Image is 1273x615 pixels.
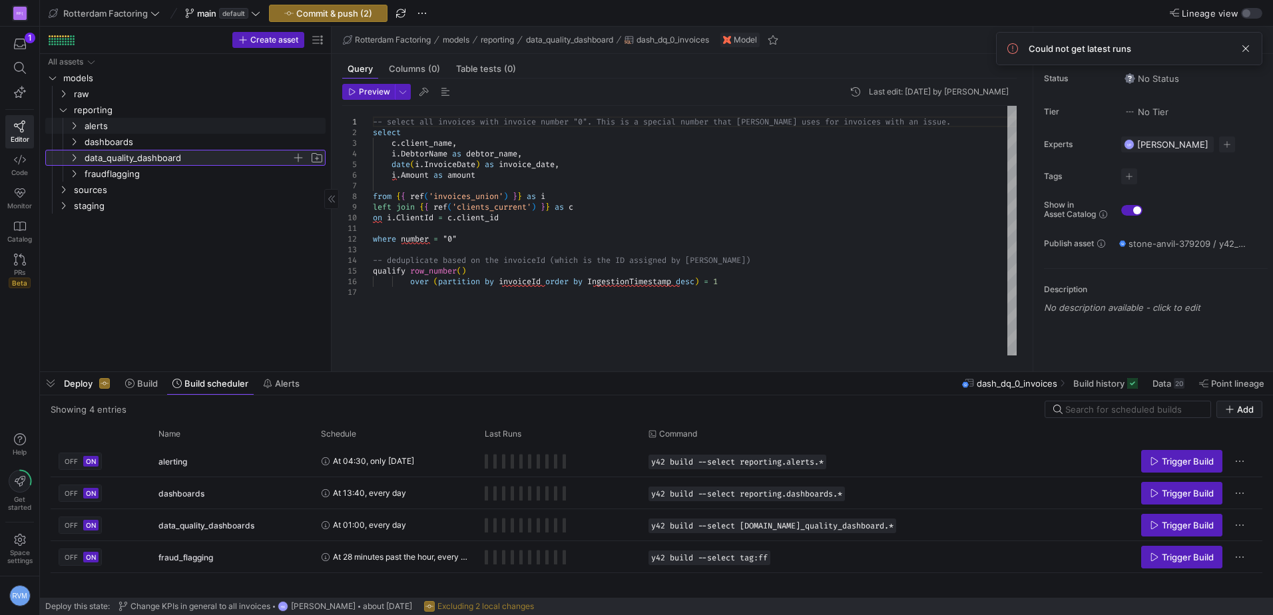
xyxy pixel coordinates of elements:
span: by [573,276,583,287]
button: Point lineage [1193,372,1270,395]
div: 7 [342,180,357,191]
div: Showing 4 entries [51,404,127,415]
span: Schedule [321,429,356,439]
span: Preview [359,87,390,97]
button: Trigger Build [1141,514,1222,536]
span: -- deduplicate based on the invoiceId (which is th [373,255,606,266]
button: Data20 [1146,372,1190,395]
span: { [401,191,405,202]
button: Rotterdam Factoring [45,5,163,22]
span: No Status [1125,73,1179,84]
div: 9 [342,202,357,212]
span: order [545,276,569,287]
button: No statusNo Status [1121,70,1182,87]
button: Build history [1067,372,1144,395]
span: fraud_flagging [158,542,213,573]
span: = [704,276,708,287]
span: [PERSON_NAME] [1137,139,1208,150]
button: Create asset [232,32,304,48]
div: 1 [342,116,357,127]
button: No tierNo Tier [1121,103,1172,120]
button: dash_dq_0_invoices [621,32,712,48]
span: ON [86,457,96,465]
span: Name [158,429,180,439]
span: Space settings [7,548,33,564]
span: Build scheduler [184,378,248,389]
span: amount [447,170,475,180]
span: Build [137,378,158,389]
span: Deploy [64,378,93,389]
span: . [396,148,401,159]
input: Search for scheduled builds [1065,404,1202,415]
div: Press SPACE to select this row. [45,86,326,102]
div: 17 [342,287,357,298]
span: Model [734,35,757,45]
span: (0) [504,65,516,73]
span: as [452,148,461,159]
span: } [513,191,517,202]
div: 4 [342,148,357,159]
span: . [419,159,424,170]
span: ON [86,489,96,497]
span: 'clients_current' [452,202,531,212]
span: ) [503,191,508,202]
span: Build history [1073,378,1125,389]
span: i [391,148,396,159]
a: Editor [5,115,34,148]
a: PRsBeta [5,248,34,294]
button: Trigger Build [1141,546,1222,568]
a: Spacesettings [5,528,34,570]
span: [PERSON_NAME] [291,602,356,611]
span: c [569,202,573,212]
span: main [197,8,216,19]
span: Publish asset [1044,239,1094,248]
span: Command [659,429,697,439]
div: HK [278,601,288,612]
span: OFF [65,457,78,465]
div: Press SPACE to select this row. [45,166,326,182]
span: Last Runs [485,429,521,439]
span: Monitor [7,202,32,210]
span: Rotterdam Factoring [63,8,148,19]
span: ( [457,266,461,276]
span: Editor [11,135,29,143]
span: dashboards [158,478,204,509]
span: alerting [158,446,187,477]
span: dashboards [85,134,324,150]
div: RVM [9,585,31,606]
span: Deploy this state: [45,602,110,611]
span: ) [531,202,536,212]
span: ) [461,266,466,276]
span: where [373,234,396,244]
span: select [373,127,401,138]
span: debtor_name [466,148,517,159]
span: as [527,191,536,202]
span: data_quality_dashboards [158,510,254,541]
img: undefined [723,36,731,44]
span: invoiceId [499,276,541,287]
span: ( [410,159,415,170]
span: 'invoices_union' [429,191,503,202]
span: client_id [457,212,499,223]
a: Catalog [5,215,34,248]
div: 2 [342,127,357,138]
span: ( [433,276,438,287]
span: about [DATE] [363,602,412,611]
span: } [541,202,545,212]
div: RF( [13,7,27,20]
button: Trigger Build [1141,450,1222,473]
span: models [63,71,324,86]
span: ( [424,191,429,202]
span: Create asset [250,35,298,45]
button: Trigger Build [1141,482,1222,505]
div: 6 [342,170,357,180]
span: reporting [481,35,514,45]
span: on [373,212,382,223]
span: models [443,35,469,45]
span: ( [447,202,452,212]
span: as [485,159,494,170]
span: . [452,212,457,223]
span: staging [74,198,324,214]
span: { [424,202,429,212]
span: Commit & push (2) [296,8,372,19]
